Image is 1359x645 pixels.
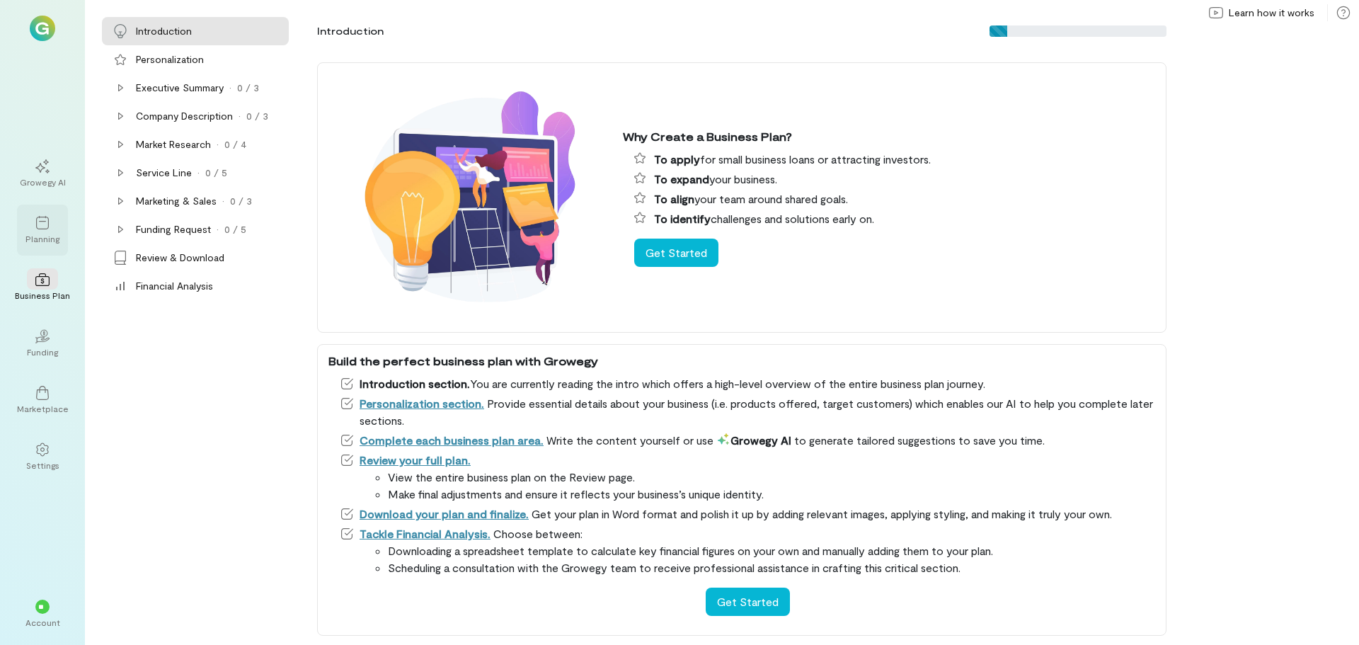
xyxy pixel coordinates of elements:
[17,431,68,482] a: Settings
[136,52,204,67] div: Personalization
[388,469,1155,486] li: View the entire business plan on the Review page.
[17,261,68,312] a: Business Plan
[634,210,1155,227] li: challenges and solutions early on.
[246,109,268,123] div: 0 / 3
[222,194,224,208] div: ·
[706,588,790,616] button: Get Started
[328,71,612,324] img: Why create a business plan
[317,24,384,38] div: Introduction
[17,403,69,414] div: Marketplace
[239,109,241,123] div: ·
[224,137,246,152] div: 0 / 4
[15,290,70,301] div: Business Plan
[136,251,224,265] div: Review & Download
[654,172,709,185] span: To expand
[360,377,470,390] span: Introduction section.
[340,432,1155,449] li: Write the content yourself or use to generate tailored suggestions to save you time.
[217,222,219,236] div: ·
[360,396,484,410] a: Personalization section.
[230,194,252,208] div: 0 / 3
[360,507,529,520] a: Download your plan and finalize.
[27,346,58,358] div: Funding
[634,171,1155,188] li: your business.
[654,152,700,166] span: To apply
[136,279,213,293] div: Financial Analysis
[654,192,694,205] span: To align
[17,375,68,426] a: Marketplace
[340,506,1155,523] li: Get your plan in Word format and polish it up by adding relevant images, applying styling, and ma...
[205,166,227,180] div: 0 / 5
[388,486,1155,503] li: Make final adjustments and ensure it reflects your business’s unique identity.
[136,24,192,38] div: Introduction
[360,527,491,540] a: Tackle Financial Analysis.
[237,81,259,95] div: 0 / 3
[136,166,192,180] div: Service Line
[654,212,711,225] span: To identify
[360,453,471,467] a: Review your full plan.
[1229,6,1314,20] span: Learn how it works
[25,617,60,628] div: Account
[634,151,1155,168] li: for small business loans or attracting investors.
[340,375,1155,392] li: You are currently reading the intro which offers a high-level overview of the entire business pla...
[136,137,211,152] div: Market Research
[17,148,68,199] a: Growegy AI
[360,433,544,447] a: Complete each business plan area.
[17,318,68,369] a: Funding
[224,222,246,236] div: 0 / 5
[388,542,1155,559] li: Downloading a spreadsheet template to calculate key financial figures on your own and manually ad...
[229,81,231,95] div: ·
[136,222,211,236] div: Funding Request
[136,109,233,123] div: Company Description
[623,128,1155,145] div: Why Create a Business Plan?
[136,81,224,95] div: Executive Summary
[634,190,1155,207] li: your team around shared goals.
[634,239,718,267] button: Get Started
[340,395,1155,429] li: Provide essential details about your business (i.e. products offered, target customers) which ena...
[136,194,217,208] div: Marketing & Sales
[217,137,219,152] div: ·
[716,433,791,447] span: Growegy AI
[328,353,1155,370] div: Build the perfect business plan with Growegy
[340,525,1155,576] li: Choose between:
[197,166,200,180] div: ·
[26,460,59,471] div: Settings
[20,176,66,188] div: Growegy AI
[25,233,59,244] div: Planning
[17,205,68,256] a: Planning
[388,559,1155,576] li: Scheduling a consultation with the Growegy team to receive professional assistance in crafting th...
